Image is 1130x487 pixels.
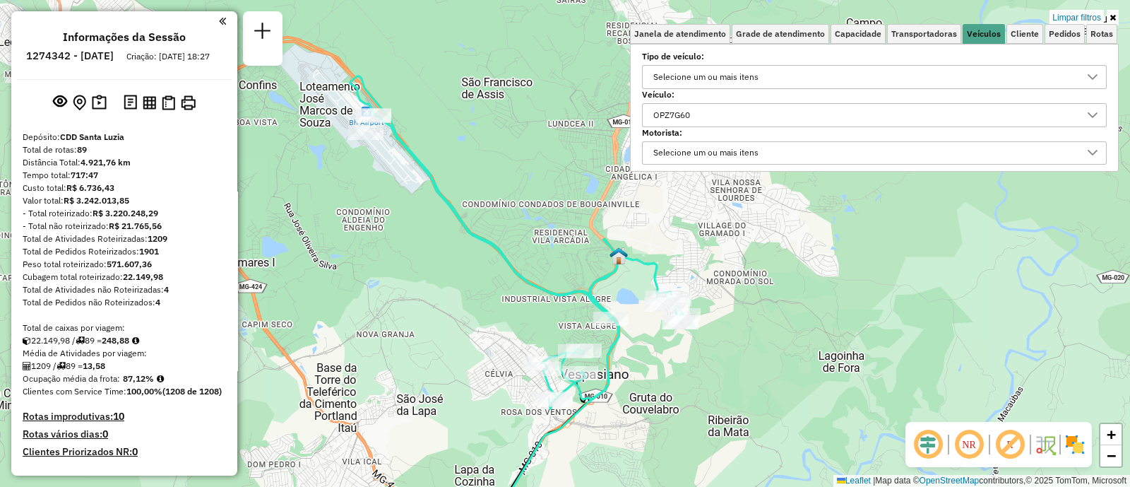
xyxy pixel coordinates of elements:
[26,49,114,62] h6: 1274342 - [DATE]
[642,50,1107,63] label: Tipo de veículo:
[23,233,226,245] div: Total de Atividades Roteirizadas:
[23,245,226,258] div: Total de Pedidos Roteirizados:
[23,131,226,143] div: Depósito:
[967,30,1001,38] span: Veículos
[148,233,167,244] strong: 1209
[249,17,277,49] a: Nova sessão e pesquisa
[23,360,226,372] div: 1209 / 89 =
[66,182,114,193] strong: R$ 6.736,43
[139,246,159,257] strong: 1901
[952,428,986,462] span: Ocultar NR
[23,386,126,397] span: Clientes com Service Time:
[140,93,159,112] button: Visualizar relatório de Roteirização
[23,182,226,194] div: Custo total:
[1064,433,1086,456] img: Exibir/Ocultar setores
[1049,30,1081,38] span: Pedidos
[648,104,695,127] div: OPZ7G60
[609,247,628,265] img: PA Lagoa Santa
[1100,424,1122,445] a: Zoom in
[1034,433,1057,456] img: Fluxo de ruas
[835,30,881,38] span: Capacidade
[123,373,154,384] strong: 87,12%
[132,336,139,345] i: Meta Caixas/viagem: 196,56 Diferença: 52,32
[23,258,226,271] div: Peso total roteirizado:
[993,428,1027,462] span: Exibir rótulo
[911,428,945,462] span: Ocultar deslocamento
[77,144,87,155] strong: 89
[102,335,129,346] strong: 248,88
[83,360,105,371] strong: 13,58
[23,334,226,347] div: 22.149,98 / 89 =
[63,30,186,44] h4: Informações da Sessão
[23,296,226,309] div: Total de Pedidos não Roteirizados:
[23,411,226,423] h4: Rotas improdutivas:
[23,194,226,207] div: Valor total:
[159,93,178,113] button: Visualizar Romaneio
[23,143,226,156] div: Total de rotas:
[162,386,222,397] strong: (1208 de 1208)
[23,220,226,233] div: - Total não roteirizado:
[155,297,160,307] strong: 4
[64,195,129,206] strong: R$ 3.242.013,85
[642,127,1107,139] label: Motorista:
[23,428,226,440] h4: Rotas vários dias:
[1090,30,1113,38] span: Rotas
[70,92,89,114] button: Centralizar mapa no depósito ou ponto de apoio
[60,131,124,142] strong: CDD Santa Luzia
[648,66,763,88] div: Selecione um ou mais itens
[873,476,875,486] span: |
[23,207,226,220] div: - Total roteirizado:
[113,410,124,423] strong: 10
[1049,10,1104,25] a: Limpar filtros
[107,259,152,269] strong: 571.607,36
[642,88,1107,101] label: Veículo:
[23,322,226,334] div: Total de caixas por viagem:
[219,13,226,29] a: Clique aqui para minimizar o painel
[23,271,226,283] div: Cubagem total roteirizado:
[121,50,215,63] div: Criação: [DATE] 18:27
[164,284,169,295] strong: 4
[1107,10,1119,25] a: Ocultar filtros
[109,221,162,231] strong: R$ 21.765,56
[23,373,120,384] span: Ocupação média da frota:
[71,170,98,180] strong: 717:47
[50,91,70,114] button: Exibir sessão original
[837,476,871,486] a: Leaflet
[23,362,31,370] i: Total de Atividades
[891,30,957,38] span: Transportadoras
[126,386,162,397] strong: 100,00%
[23,283,226,296] div: Total de Atividades não Roteirizadas:
[76,336,85,345] i: Total de rotas
[1107,426,1116,443] span: +
[23,156,226,169] div: Distância Total:
[23,169,226,182] div: Tempo total:
[123,271,163,282] strong: 22.149,98
[157,375,164,383] em: Média calculada utilizando a maior ocupação (%Peso ou %Cubagem) de cada rota da sessão. Rotas cro...
[56,362,66,370] i: Total de rotas
[1100,445,1122,467] a: Zoom out
[81,157,131,168] strong: 4.921,76 km
[23,347,226,360] div: Média de Atividades por viagem:
[833,475,1130,487] div: Map data © contributors,© 2025 TomTom, Microsoft
[648,142,763,165] div: Selecione um ou mais itens
[1011,30,1039,38] span: Cliente
[178,93,198,113] button: Imprimir Rotas
[93,208,158,218] strong: R$ 3.220.248,29
[23,336,31,345] i: Cubagem total roteirizado
[1107,447,1116,464] span: −
[23,446,226,458] h4: Clientes Priorizados NR:
[736,30,825,38] span: Grade de atendimento
[132,445,138,458] strong: 0
[920,476,980,486] a: OpenStreetMap
[121,92,140,114] button: Logs desbloquear sessão
[102,428,108,440] strong: 0
[89,92,109,114] button: Painel de Sugestão
[634,30,726,38] span: Janela de atendimento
